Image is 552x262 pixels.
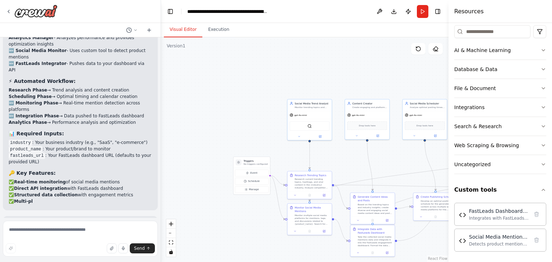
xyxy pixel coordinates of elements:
[469,207,529,215] div: FastLeads Dashboard Integration
[454,180,546,200] button: Custom tools
[9,120,47,125] strong: Analytics Phase
[454,117,546,136] button: Search & Research
[202,22,235,37] button: Execution
[166,219,176,229] button: zoom in
[9,100,152,113] li: → Real-time mention detection across platforms
[302,193,317,197] button: No output available
[358,195,392,202] div: Generate Content Ideas and Posts
[334,217,348,243] g: Edge from 4563621f-96e7-4f3b-954a-5fd80ad9c00d to a857ae35-6c6b-4fbd-9a39-5514f9397c02
[350,192,395,224] div: Generate Content Ideas and PostsBased on the trending topics and industry insights, create divers...
[9,93,152,100] li: → Optimal timing and calendar creation
[235,169,268,176] button: Event
[9,131,64,136] strong: 📊 Required Inputs:
[454,41,546,60] button: AI & Machine Learning
[9,140,32,146] code: industry
[143,26,155,34] button: Start a new chat
[9,60,152,73] li: - Pushes data to your dashboard via API
[118,243,128,253] button: Click to speak your automation idea
[308,142,311,169] g: Edge from 571d48c0-d7c8-4cb8-b539-3eef10a92960 to dfce8b0a-2e17-4b55-8b9f-b2af83d1ad80
[14,5,57,18] img: Logo
[9,179,152,205] p: ✅ of social media mentions ✅ with FastLeads dashboard ✅ with engagement metrics ✅
[287,203,332,235] div: Monitor Social Media MentionsMonitor multiple social media platforms for mentions, tags, and disc...
[9,146,42,153] code: product_name
[368,134,388,138] button: Open in side panel
[295,206,330,213] div: Monitor Social Media Mentions
[9,35,54,40] strong: Analytics Manager
[302,229,317,233] button: No output available
[9,139,152,146] li: : Your business industry (e.g., "SaaS", "e-commerce")
[166,219,176,257] div: React Flow controls
[14,186,67,191] strong: Direct API integration
[454,60,546,79] button: Database & Data
[9,61,66,66] strong: 🆕 FastLeads Integrator
[9,113,152,119] li: → Data pushed to FastLeads dashboard
[9,94,52,99] strong: Scheduling Phase
[397,205,411,210] g: Edge from 8615abc6-9d09-4bb0-8113-bb2d9fd2bb1a to 0155745a-3cdb-4889-a45c-bd2618d0b717
[425,134,446,138] button: Open in side panel
[428,215,443,219] button: No output available
[166,238,176,247] button: fit view
[381,218,393,223] button: Open in side panel
[359,124,376,127] span: Drop tools here
[235,186,268,193] button: Manage
[9,88,47,93] strong: Research Phase
[454,47,511,54] div: AI & Machine Learning
[413,192,458,221] div: Create Publishing ScheduleDevelop an optimal posting schedule for the generated content across mu...
[365,141,374,190] g: Edge from 916902be-8a74-4bc0-ac81-35aed89a3b53 to 8615abc6-9d09-4bb0-8113-bb2d9fd2bb1a
[532,235,542,245] button: Delete tool
[417,124,433,127] span: Drop tools here
[295,102,330,105] div: Social Media Trend Analyst
[9,113,59,118] strong: 🆕 Integration Phase
[287,99,332,140] div: Social Media Trend AnalystMonitor trending topics and hashtags across social media platforms for ...
[358,203,392,215] div: Based on the trending topics and industry insights, create diverse and engaging social media cont...
[454,85,496,92] div: File & Document
[454,79,546,98] button: File & Document
[9,119,152,126] li: → Performance analysis and optimization
[295,214,330,225] div: Monitor multiple social media platforms for mentions, tags, and discussions related to {product_n...
[454,155,546,174] button: Uncategorized
[270,174,285,221] g: Edge from triggers to 4563621f-96e7-4f3b-954a-5fd80ad9c00d
[295,173,326,177] div: Research Trending Topics
[165,6,175,17] button: Hide left sidebar
[410,106,445,109] div: Analyze optimal posting times for {industry} social media accounts, create detailed content calen...
[310,134,330,139] button: Open in side panel
[352,106,387,109] div: Create engaging and platform-optimized social media content including captions, hashtags, and con...
[318,229,330,233] button: Open in side panel
[187,8,268,15] nav: breadcrumb
[433,6,443,17] button: Hide right sidebar
[350,225,395,257] div: Integrate Data with FastLeads DashboardTake the collected social media mentions data and integrat...
[428,257,447,261] a: React Flow attribution
[532,209,542,219] button: Delete tool
[235,178,268,184] button: Schedule
[164,22,202,37] button: Visual Editor
[166,229,176,238] button: zoom out
[454,98,546,117] button: Integrations
[334,183,474,188] g: Edge from dfce8b0a-2e17-4b55-8b9f-b2af83d1ad80 to f48e65f8-8ee6-4bf9-840f-b05175992fa4
[469,233,529,240] div: Social Media Mention Detector
[358,235,392,247] div: Take the collected social media mentions data and integrate it into the FastLeads engagement dash...
[9,170,56,176] strong: 🔑 Key Features:
[9,78,75,84] strong: ⚡ Automated Workflow:
[295,178,330,189] div: Research current trending topics, hashtags, and viral content in the {industry} industry. Analyze...
[295,106,330,109] div: Monitor trending topics and hashtags across social media platforms for {industry} to identify con...
[352,102,387,105] div: Content Creator
[454,7,484,16] h4: Resources
[167,43,185,49] div: Version 1
[9,100,58,106] strong: 🆕 Monitoring Phase
[352,114,364,117] span: gpt-4o-mini
[423,141,437,190] g: Edge from 4c82d773-d662-473d-9f89-ecbf20b9e50a to 0155745a-3cdb-4889-a45c-bd2618d0b717
[244,159,268,163] h3: Triggers
[365,218,380,223] button: No output available
[107,243,117,253] button: Upload files
[9,87,152,93] li: → Trend analysis and content creation
[14,199,33,204] strong: Multi-pl
[248,179,259,183] span: Schedule
[244,163,268,165] p: No triggers configured
[249,188,259,191] span: Manage
[134,245,145,251] span: Send
[307,124,312,128] img: SerperDevTool
[318,193,330,197] button: Open in side panel
[9,152,152,165] li: : Your FastLeads dashboard URL (defaults to your provided URL)
[469,241,529,247] div: Detects product mentions across publicly accessible social media and forum platforms using REST A...
[9,34,152,47] li: - Analyzes performance and provides optimization insights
